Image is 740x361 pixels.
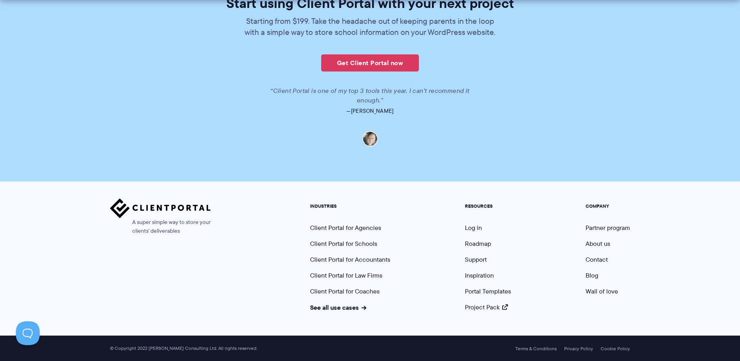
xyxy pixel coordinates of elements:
[586,271,598,280] a: Blog
[586,287,618,296] a: Wall of love
[310,203,390,209] h5: INDUSTRIES
[16,321,40,345] iframe: Toggle Customer Support
[321,54,419,71] a: Get Client Portal now
[586,203,630,209] h5: COMPANY
[465,239,491,248] a: Roadmap
[310,255,390,264] a: Client Portal for Accountants
[310,271,382,280] a: Client Portal for Law Firms
[110,218,211,236] span: A super simple way to store your clients' deliverables
[106,346,261,351] span: © Copyright 2022 [PERSON_NAME] Consulting Ltd. All rights reserved.
[465,255,487,264] a: Support
[465,203,511,209] h5: RESOURCES
[586,255,608,264] a: Contact
[147,105,593,116] p: —[PERSON_NAME]
[310,223,381,232] a: Client Portal for Agencies
[601,346,630,351] a: Cookie Policy
[310,239,377,248] a: Client Portal for Schools
[465,271,494,280] a: Inspiration
[269,86,471,105] p: “Client Portal is one of my top 3 tools this year. I can't recommend it enough.”
[586,239,610,248] a: About us
[465,287,511,296] a: Portal Templates
[515,346,557,351] a: Terms & Conditions
[586,223,630,232] a: Partner program
[465,303,508,312] a: Project Pack
[241,15,499,38] p: Starting from $199. Take the headache out of keeping parents in the loop with a simple way to sto...
[310,303,366,312] a: See all use cases
[564,346,593,351] a: Privacy Policy
[465,223,482,232] a: Log in
[310,287,380,296] a: Client Portal for Coaches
